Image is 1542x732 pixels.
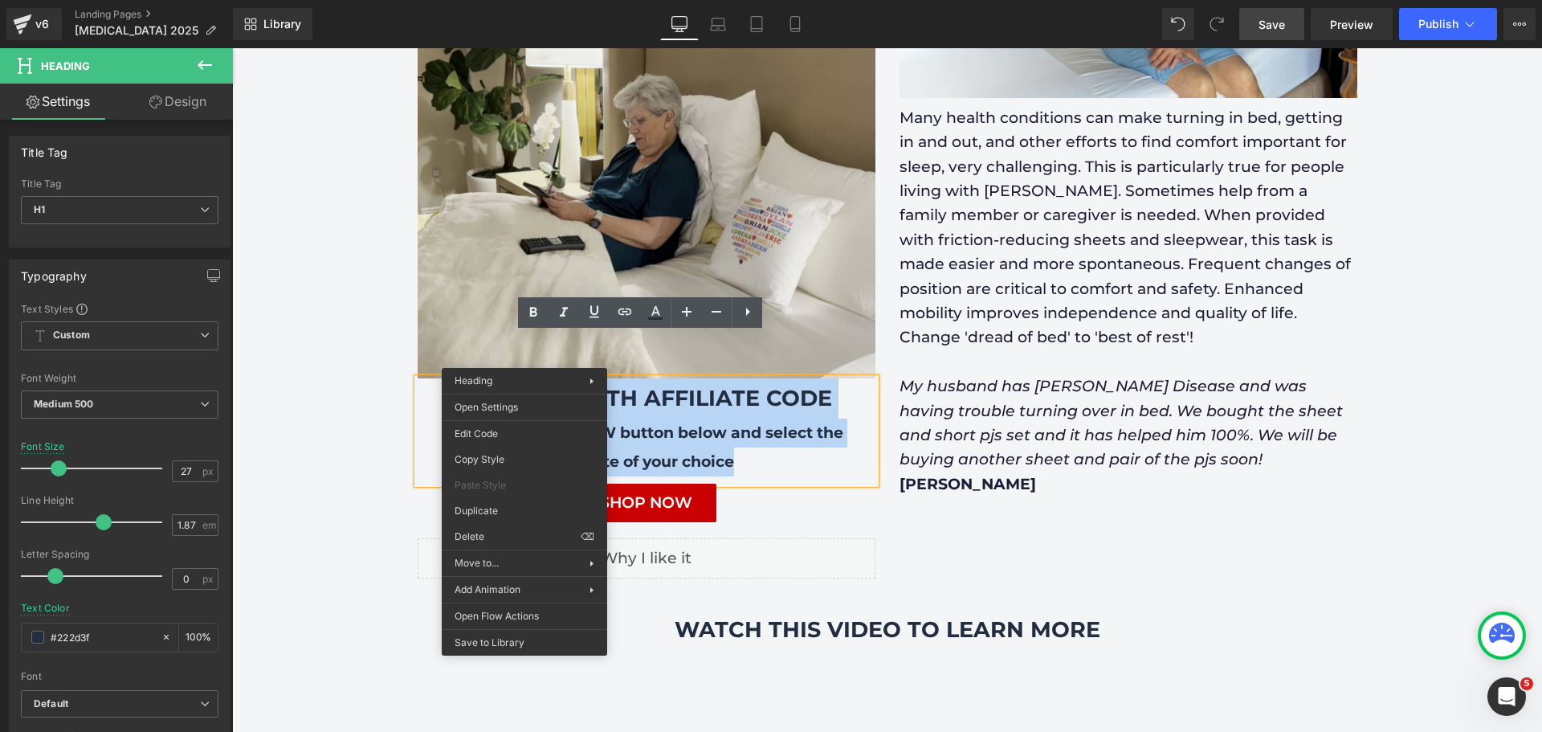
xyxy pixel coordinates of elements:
[75,24,198,37] span: [MEDICAL_DATA] 2025
[1258,16,1285,33] span: Save
[776,8,814,40] a: Mobile
[1399,8,1497,40] button: Publish
[34,203,45,215] b: H1
[455,452,594,467] span: Copy Style
[737,8,776,40] a: Tablet
[368,436,460,474] span: SHOP NOW
[218,375,611,423] b: Click the SHOP NOW button below and select the affiliate of your choice
[1162,8,1194,40] button: Undo
[21,373,218,384] div: Font Weight
[228,337,600,363] b: SAVE 15% WITH AFFILIATE CODE
[455,636,594,650] span: Save to Library
[21,260,87,283] div: Typography
[233,8,312,40] a: New Library
[51,628,153,646] input: Color
[667,58,1125,302] p: Many health conditions can make turning in bed, getting in and out, and other efforts to find com...
[455,374,492,386] span: Heading
[455,583,589,597] span: Add Animation
[455,478,594,493] span: Paste Style
[455,609,594,624] span: Open Flow Actions
[21,671,218,682] div: Font
[32,14,52,35] div: v6
[179,624,218,652] div: %
[699,8,737,40] a: Laptop
[455,427,594,441] span: Edit Code
[581,530,594,544] span: ⌫
[1503,8,1536,40] button: More
[667,427,804,445] strong: [PERSON_NAME]
[21,178,218,190] div: Title Tag
[34,398,93,410] b: Medium 500
[455,400,594,415] span: Open Settings
[21,302,218,315] div: Text Styles
[1201,8,1233,40] button: Redo
[21,137,68,159] div: Title Tag
[455,530,581,544] span: Delete
[21,441,65,452] div: Font Size
[202,574,216,584] span: px
[443,568,868,595] span: WATCH THIS VIDEO TO LEARN MORE
[21,549,218,560] div: Letter Spacing
[1487,677,1526,716] iframe: Intercom live chat
[1418,18,1458,31] span: Publish
[455,504,594,518] span: Duplicate
[1311,8,1393,40] a: Preview
[75,8,233,21] a: Landing Pages
[21,495,218,506] div: Line Height
[344,436,484,474] a: SHOP NOW
[202,466,216,476] span: px
[1330,16,1373,33] span: Preview
[660,8,699,40] a: Desktop
[41,59,90,72] span: Heading
[21,603,70,614] div: Text Color
[53,329,90,342] b: Custom
[6,8,62,40] a: v6
[667,329,1111,420] i: My husband has [PERSON_NAME] Disease and was having trouble turning over in bed. We bought the sh...
[34,697,68,711] i: Default
[455,556,589,570] span: Move to...
[1520,677,1533,690] span: 5
[263,17,301,31] span: Library
[120,84,236,120] a: Design
[202,520,216,530] span: em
